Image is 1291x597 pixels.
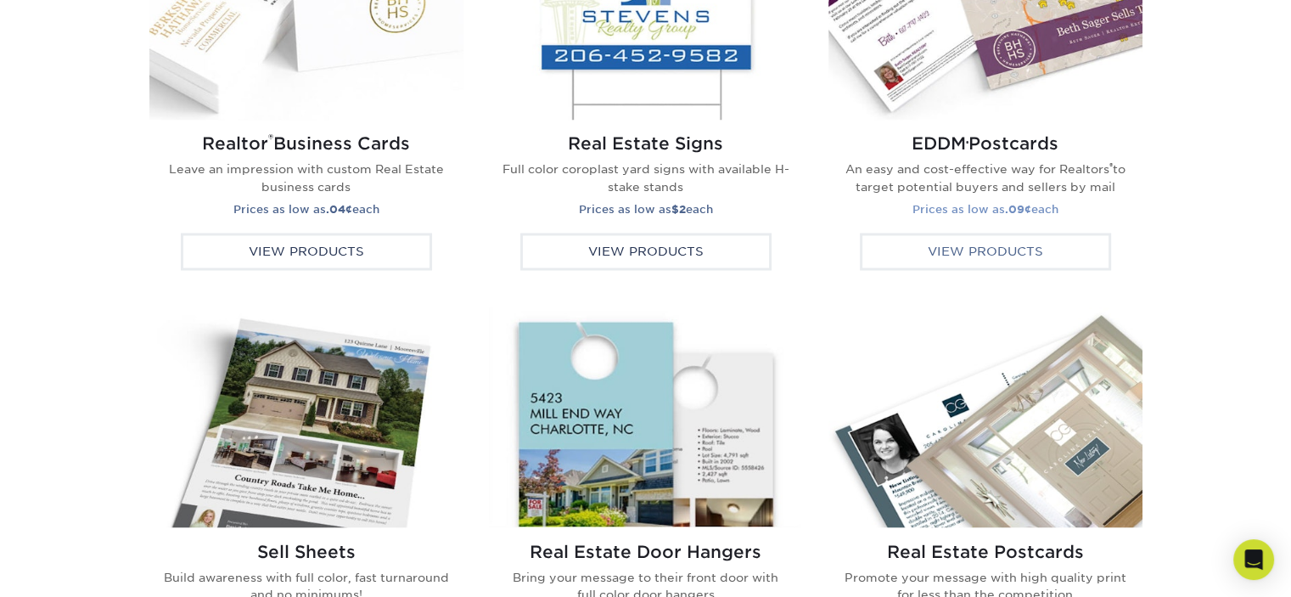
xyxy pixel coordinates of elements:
strong: $2 [671,203,686,216]
h2: Real Estate Signs [502,133,789,154]
h2: EDDM Postcards [842,133,1129,154]
img: Real Estate Postcards [828,307,1142,527]
h2: Real Estate Door Hangers [502,541,789,561]
div: Open Intercom Messenger [1233,539,1274,580]
small: ® [966,139,968,148]
sup: ® [268,132,273,147]
div: View Products [520,233,772,270]
h2: Realtor Business Cards [163,133,450,154]
small: Prices as low as each [233,203,379,216]
p: Leave an impression with custom Real Estate business cards [163,161,450,195]
div: View Products [181,233,432,270]
sup: ® [1109,161,1113,171]
img: Real Estate Door Hangers [489,307,803,527]
div: View Products [860,233,1111,270]
small: Prices as low as each [579,203,713,216]
iframe: Google Customer Reviews [4,545,144,591]
strong: .04¢ [326,203,352,216]
small: Prices as low as each [912,203,1058,216]
strong: .09¢ [1005,203,1031,216]
p: Full color coroplast yard signs with available H-stake stands [502,161,789,195]
img: Real Estate Sell Sheets [149,307,463,527]
p: An easy and cost-effective way for Realtors to target potential buyers and sellers by mail [842,161,1129,195]
h2: Real Estate Postcards [842,541,1129,561]
h2: Sell Sheets [163,541,450,561]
